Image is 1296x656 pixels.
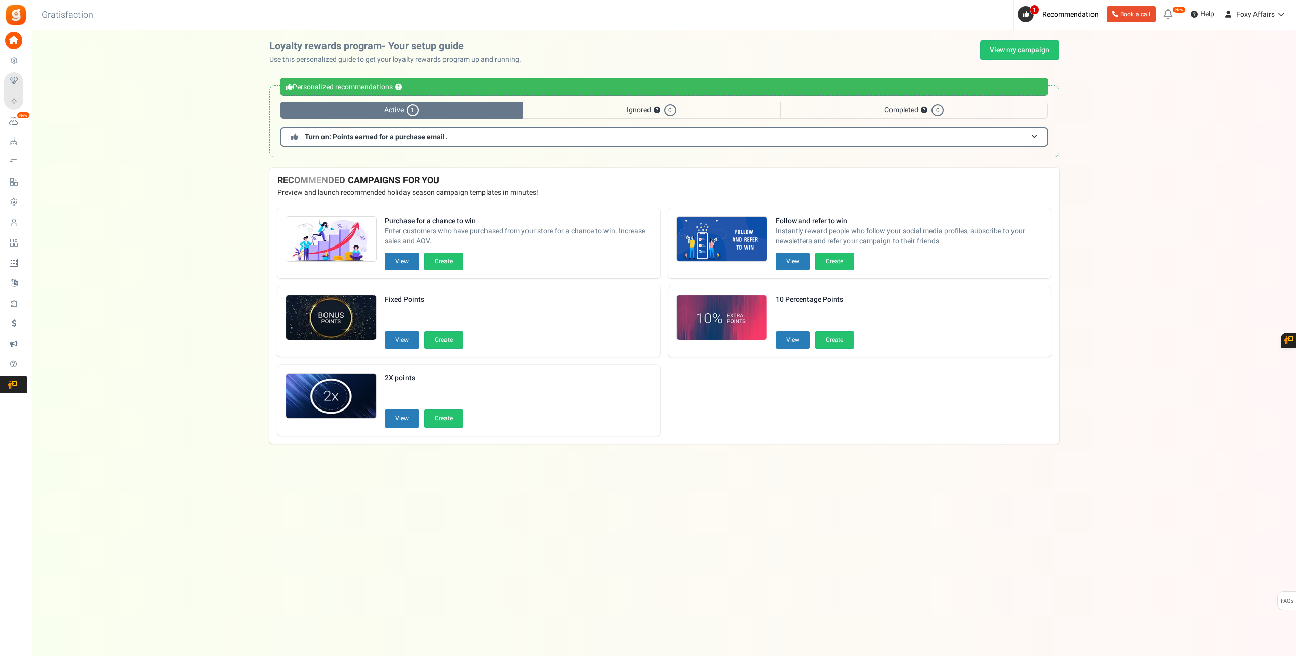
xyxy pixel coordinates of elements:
span: Help [1198,9,1214,19]
span: FAQs [1280,592,1294,611]
strong: 10 Percentage Points [776,295,854,305]
a: View my campaign [980,40,1059,60]
div: Personalized recommendations [280,78,1048,96]
img: Recommended Campaigns [677,295,767,341]
span: Active [280,102,523,119]
button: Create [424,409,463,427]
span: Completed [780,102,1048,119]
span: Foxy Affairs [1236,9,1275,20]
button: ? [395,84,402,91]
button: ? [921,107,927,114]
button: View [385,409,419,427]
span: Recommendation [1042,9,1099,20]
button: View [385,331,419,349]
span: Turn on: Points earned for a purchase email. [305,132,447,142]
a: 1 Recommendation [1018,6,1103,22]
a: Help [1187,6,1219,22]
span: 0 [664,104,676,116]
span: 0 [931,104,944,116]
span: Enter customers who have purchased from your store for a chance to win. Increase sales and AOV. [385,226,652,247]
span: Instantly reward people who follow your social media profiles, subscribe to your newsletters and ... [776,226,1043,247]
span: Ignored [523,102,780,119]
strong: 2X points [385,373,463,383]
em: New [17,112,30,119]
span: 1 [1030,5,1039,15]
strong: Fixed Points [385,295,463,305]
em: New [1172,6,1186,13]
p: Use this personalized guide to get your loyalty rewards program up and running. [269,55,530,65]
img: Recommended Campaigns [286,374,376,419]
button: Create [424,331,463,349]
strong: Follow and refer to win [776,216,1043,226]
button: Create [424,253,463,270]
button: Create [815,253,854,270]
a: Book a call [1107,6,1156,22]
button: Create [815,331,854,349]
h4: RECOMMENDED CAMPAIGNS FOR YOU [277,176,1051,186]
span: 1 [407,104,419,116]
img: Recommended Campaigns [286,295,376,341]
strong: Purchase for a chance to win [385,216,652,226]
h2: Loyalty rewards program- Your setup guide [269,40,530,52]
img: Recommended Campaigns [286,217,376,262]
a: New [4,113,27,130]
img: Gratisfaction [5,4,27,26]
p: Preview and launch recommended holiday season campaign templates in minutes! [277,188,1051,198]
button: View [385,253,419,270]
img: Recommended Campaigns [677,217,767,262]
button: View [776,331,810,349]
h3: Gratisfaction [30,5,104,25]
button: View [776,253,810,270]
button: ? [654,107,660,114]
